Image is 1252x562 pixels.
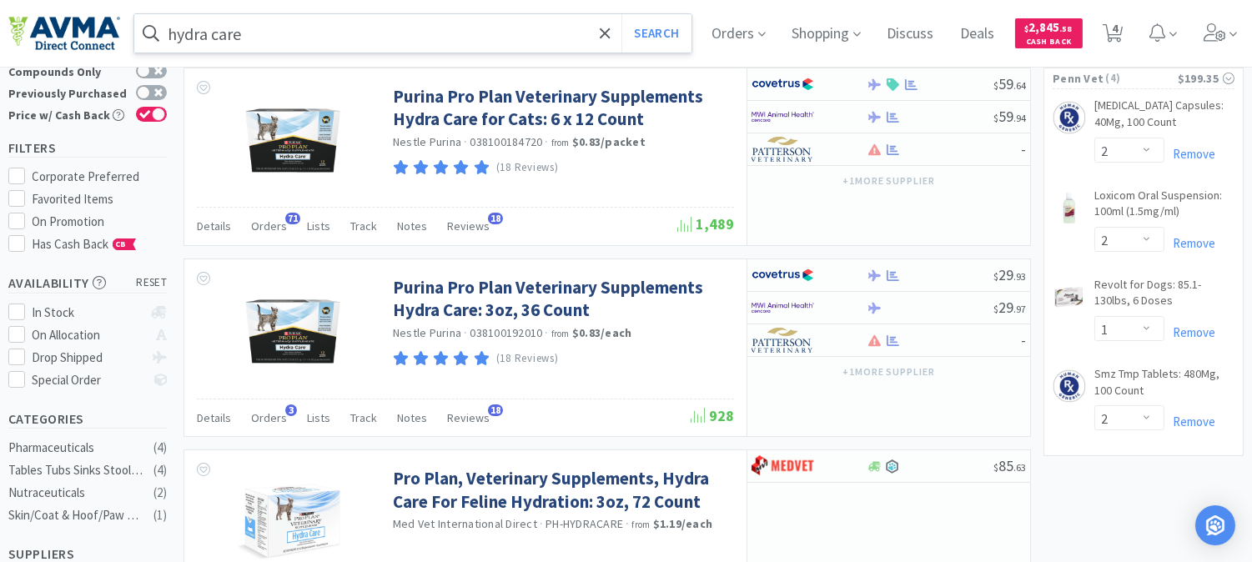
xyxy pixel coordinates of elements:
span: 3 [285,404,297,416]
img: 77fca1acd8b6420a9015268ca798ef17_1.png [752,72,814,97]
span: · [540,516,543,531]
div: On Allocation [33,325,143,345]
span: 18 [488,404,503,416]
a: Remove [1164,324,1215,340]
div: In Stock [33,303,143,323]
div: Pharmaceuticals [8,438,143,458]
span: Has Cash Back [33,236,137,252]
span: · [464,325,467,340]
div: Open Intercom Messenger [1195,505,1235,545]
span: CB [113,239,130,249]
span: Orders [251,410,287,425]
span: 29 [993,298,1026,317]
img: d747737d40cd4c3b844aa8aa5a3feb80_390378.png [1053,280,1086,314]
img: f6b2451649754179b5b4e0c70c3f7cb0_2.png [752,295,814,320]
a: Remove [1164,235,1215,251]
span: · [626,516,629,531]
span: $ [993,112,998,124]
button: +1more supplier [834,169,943,193]
img: 77fca1acd8b6420a9015268ca798ef17_1.png [752,263,814,288]
div: ( 2 ) [153,483,167,503]
h5: Filters [8,138,167,158]
img: f5e969b455434c6296c6d81ef179fa71_3.png [752,328,814,353]
span: - [1021,330,1026,349]
a: Deals [954,27,1002,42]
span: . 94 [1013,112,1026,124]
span: Reviews [447,410,490,425]
span: 59 [993,74,1026,93]
span: from [632,519,651,530]
span: PH-HYDRACARE [546,516,623,531]
div: Tables Tubs Sinks Stools Mats [8,460,143,480]
a: Revolt for Dogs: 85.1-130lbs, 6 Doses [1094,277,1234,316]
strong: $1.19 / each [653,516,713,531]
div: Drop Shipped [33,348,143,368]
span: . 93 [1013,270,1026,283]
span: Penn Vet [1053,69,1104,88]
span: $ [993,270,998,283]
strong: $0.83 / packet [572,134,646,149]
span: Details [197,218,231,233]
span: ( 4 ) [1104,70,1177,87]
span: Track [350,218,377,233]
span: . 64 [1013,79,1026,92]
span: $ [993,303,998,315]
span: Notes [397,218,427,233]
div: Special Order [33,370,143,390]
h5: Categories [8,409,167,429]
span: Details [197,410,231,425]
a: Discuss [881,27,941,42]
span: 71 [285,213,300,224]
span: 038100184720 [470,134,543,149]
div: $199.35 [1178,69,1234,88]
div: ( 4 ) [153,460,167,480]
img: 858dcbd37e754840a1acdc84f8170dd3_482612.png [239,276,347,384]
span: 85 [993,456,1026,475]
span: · [464,134,467,149]
div: Nutraceuticals [8,483,143,503]
p: (18 Reviews) [496,350,559,368]
span: · [546,325,549,340]
img: f6b2451649754179b5b4e0c70c3f7cb0_2.png [752,104,814,129]
span: · [546,134,549,149]
a: 4 [1096,28,1130,43]
p: (18 Reviews) [496,159,559,177]
span: 59 [993,107,1026,126]
span: Lists [307,218,330,233]
span: from [551,328,570,339]
div: Compounds Only [8,63,128,78]
span: - [1021,139,1026,158]
span: 18 [488,213,503,224]
input: Search by item, sku, manufacturer, ingredient, size... [134,14,691,53]
a: Remove [1164,414,1215,429]
img: f5e969b455434c6296c6d81ef179fa71_3.png [752,137,814,162]
img: bdd3c0f4347043b9a893056ed883a29a_120.png [752,454,814,479]
a: Smz Tmp Tablets: 480Mg, 100 Count [1094,366,1234,405]
div: Price w/ Cash Back [8,107,128,121]
span: Reviews [447,218,490,233]
div: ( 4 ) [153,438,167,458]
a: Remove [1164,146,1215,162]
span: Cash Back [1025,38,1073,48]
span: . 97 [1013,303,1026,315]
img: 9e9b17e381164ebe8e613b32dfaf305f_163997.png [1053,369,1086,403]
span: Lists [307,410,330,425]
span: Orders [251,218,287,233]
img: e4e33dab9f054f5782a47901c742baa9_102.png [8,16,120,51]
span: . 58 [1060,23,1073,34]
img: d5fe024a6e654360b75828a6bd307773_157879.png [1053,191,1086,224]
span: $ [993,79,998,92]
span: . 63 [1013,461,1026,474]
div: Favorited Items [33,189,168,209]
button: Search [621,14,691,53]
span: 1,489 [677,214,734,233]
div: On Promotion [33,212,168,232]
a: Nestle Purina [393,325,461,340]
img: 99e109f997274d53ae9d500e0ee1560b_196928.png [1053,101,1086,134]
a: Loxicom Oral Suspension: 100ml (1.5mg/ml) [1094,188,1234,227]
div: Skin/Coat & Hoof/Paw Care [8,505,143,525]
span: 928 [691,406,734,425]
div: ( 1 ) [153,505,167,525]
span: 2,845 [1025,19,1073,35]
span: from [551,137,570,148]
